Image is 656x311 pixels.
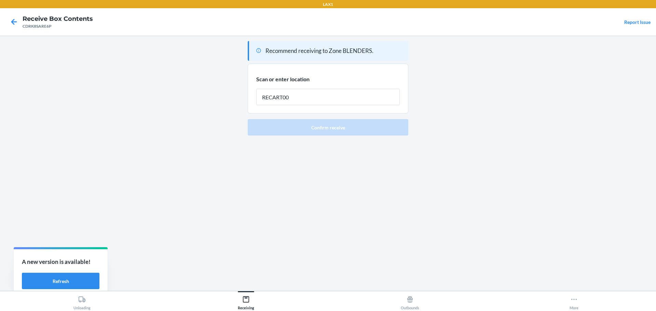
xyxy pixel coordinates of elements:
[238,293,254,310] div: Receiving
[23,23,93,29] div: CDRK8SARE6P
[492,291,656,310] button: More
[22,273,99,289] button: Refresh
[164,291,328,310] button: Receiving
[323,1,333,8] p: LAX1
[401,293,419,310] div: Outbounds
[256,76,310,82] span: Scan or enter location
[256,89,400,105] input: Receive location
[624,19,651,25] a: Report Issue
[248,119,408,136] button: Confirm receive
[22,257,99,266] p: A new version is available!
[328,291,492,310] button: Outbounds
[23,14,93,23] h4: Receive Box Contents
[73,293,91,310] div: Unloading
[570,293,578,310] div: More
[265,47,373,54] span: Recommend receiving to Zone BLENDERS.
